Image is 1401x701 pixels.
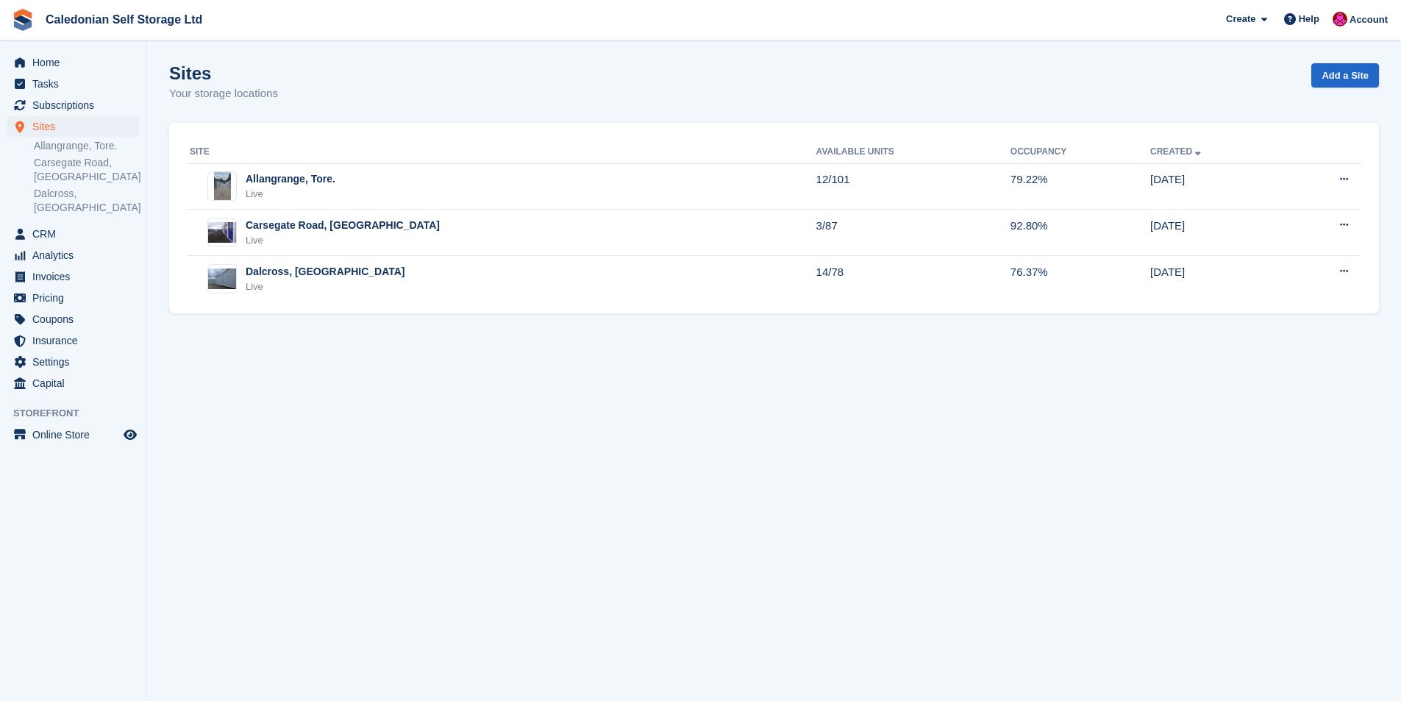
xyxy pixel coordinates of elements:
div: Allangrange, Tore. [246,171,335,187]
h1: Sites [169,63,278,83]
span: Invoices [32,266,121,287]
a: menu [7,373,139,394]
span: Pricing [32,288,121,308]
span: Insurance [32,330,121,351]
span: Online Store [32,424,121,445]
p: Your storage locations [169,85,278,102]
td: [DATE] [1150,210,1284,256]
span: Capital [32,373,121,394]
a: Dalcross, [GEOGRAPHIC_DATA] [34,187,139,215]
td: 12/101 [816,163,1010,210]
img: Image of Allangrange, Tore. site [214,171,231,201]
td: 3/87 [816,210,1010,256]
span: CRM [32,224,121,244]
div: Live [246,280,405,294]
a: Caledonian Self Storage Ltd [40,7,208,32]
td: 76.37% [1010,256,1150,302]
th: Site [187,140,816,164]
div: Dalcross, [GEOGRAPHIC_DATA] [246,264,405,280]
a: menu [7,266,139,287]
td: [DATE] [1150,163,1284,210]
span: Storefront [13,406,146,421]
td: 79.22% [1010,163,1150,210]
span: Analytics [32,245,121,266]
a: menu [7,288,139,308]
div: Live [246,187,335,202]
a: Allangrange, Tore. [34,139,139,153]
span: Coupons [32,309,121,330]
a: Preview store [121,426,139,444]
td: [DATE] [1150,256,1284,302]
span: Help [1299,12,1319,26]
a: Carsegate Road, [GEOGRAPHIC_DATA] [34,156,139,184]
a: menu [7,52,139,73]
span: Tasks [32,74,121,94]
img: stora-icon-8386f47178a22dfd0bd8f6a31ec36ba5ce8667c1dd55bd0f319d3a0aa187defe.svg [12,9,34,31]
th: Occupancy [1010,140,1150,164]
span: Subscriptions [32,95,121,115]
a: menu [7,309,139,330]
a: menu [7,352,139,372]
span: Create [1226,12,1255,26]
div: Live [246,233,440,248]
img: Image of Dalcross, Inverness site [208,268,236,290]
a: menu [7,245,139,266]
span: Home [32,52,121,73]
span: Sites [32,116,121,137]
img: Donald Mathieson [1333,12,1347,26]
td: 14/78 [816,256,1010,302]
a: menu [7,424,139,445]
a: menu [7,224,139,244]
span: Settings [32,352,121,372]
div: Carsegate Road, [GEOGRAPHIC_DATA] [246,218,440,233]
a: Created [1150,146,1204,157]
a: menu [7,74,139,94]
a: Add a Site [1311,63,1379,88]
a: menu [7,116,139,137]
span: Account [1350,13,1388,27]
img: Image of Carsegate Road, Inverness site [208,222,236,243]
td: 92.80% [1010,210,1150,256]
a: menu [7,330,139,351]
th: Available Units [816,140,1010,164]
a: menu [7,95,139,115]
